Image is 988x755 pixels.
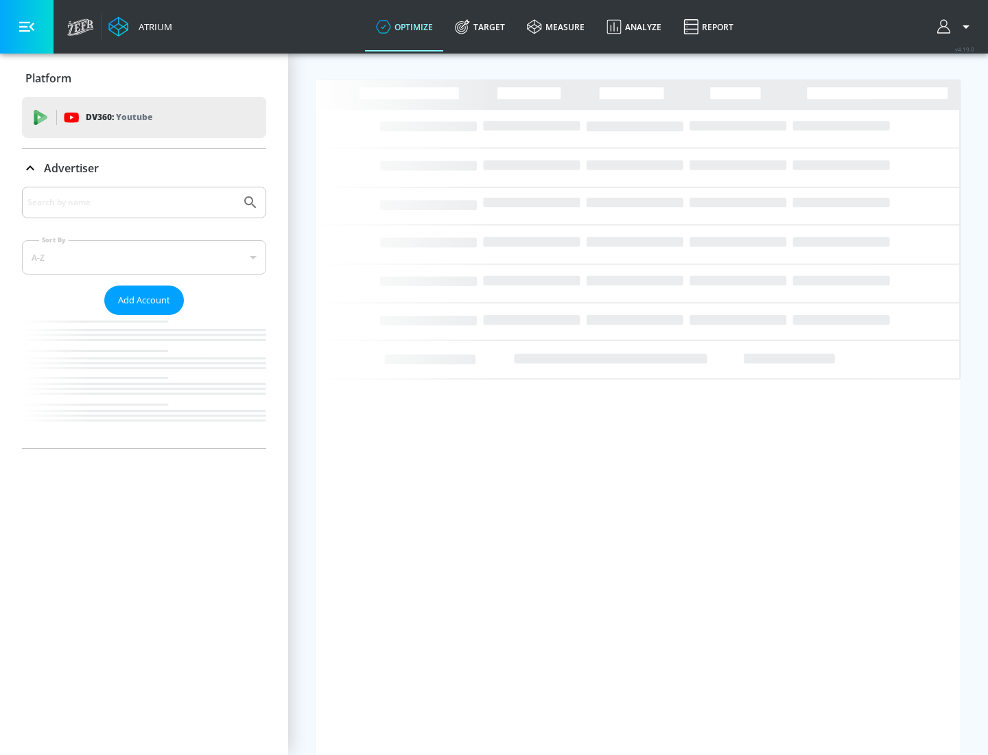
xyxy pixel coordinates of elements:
div: Advertiser [22,149,266,187]
a: optimize [365,2,444,51]
a: Report [672,2,744,51]
p: Advertiser [44,161,99,176]
div: Advertiser [22,187,266,448]
nav: list of Advertiser [22,315,266,448]
a: Atrium [108,16,172,37]
label: Sort By [39,235,69,244]
div: Platform [22,59,266,97]
div: DV360: Youtube [22,97,266,138]
span: Add Account [118,292,170,308]
div: Atrium [133,21,172,33]
p: DV360: [86,110,152,125]
div: A-Z [22,240,266,275]
p: Platform [25,71,71,86]
button: Add Account [104,286,184,315]
span: v 4.19.0 [955,45,974,53]
a: measure [516,2,596,51]
a: Analyze [596,2,672,51]
input: Search by name [27,194,235,211]
a: Target [444,2,516,51]
p: Youtube [116,110,152,124]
